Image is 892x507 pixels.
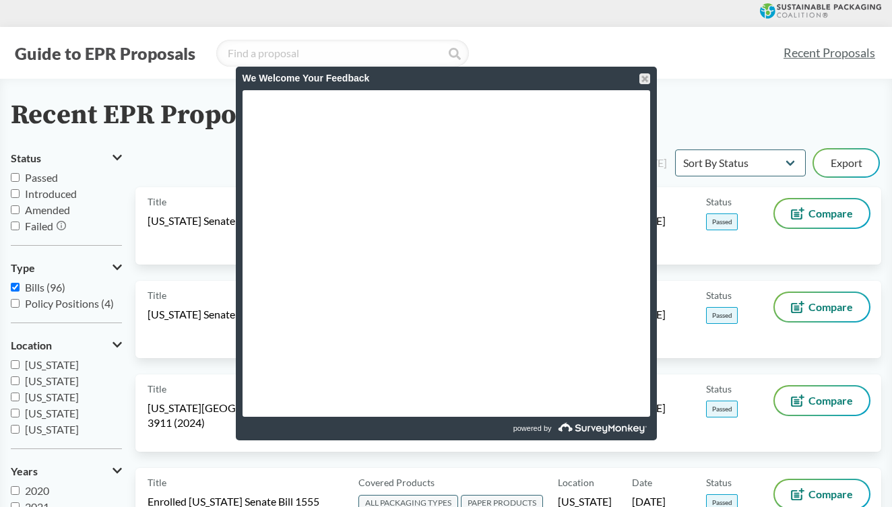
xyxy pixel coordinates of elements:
a: powered by [448,417,650,440]
span: Amended [25,203,70,216]
span: Introduced [25,187,77,200]
input: [US_STATE] [11,425,20,434]
span: [US_STATE] [25,423,79,436]
input: Policy Positions (4) [11,299,20,308]
input: Bills (96) [11,283,20,292]
button: Compare [775,199,869,228]
span: Status [706,288,732,302]
button: Compare [775,293,869,321]
input: Amended [11,205,20,214]
span: Type [11,262,35,274]
span: 2020 [25,484,49,497]
span: Years [11,465,38,477]
span: [US_STATE] [25,391,79,403]
span: Location [11,339,52,351]
button: Guide to EPR Proposals [11,42,199,64]
button: Type [11,257,122,279]
span: [US_STATE] Senate Bill 5284 Chaptered [148,213,330,228]
span: [US_STATE][GEOGRAPHIC_DATA] File 3911 (2024) [148,401,342,430]
span: Passed [25,171,58,184]
span: Status [706,195,732,209]
input: Passed [11,173,20,182]
input: Introduced [11,189,20,198]
span: Compare [808,395,853,406]
span: Title [148,195,166,209]
span: Passed [706,213,738,230]
span: Status [706,382,732,396]
input: [US_STATE] [11,393,20,401]
button: Years [11,460,122,483]
span: Date [632,475,652,489]
span: powered by [513,417,552,440]
h2: Recent EPR Proposals [11,100,284,131]
span: Title [148,475,166,489]
input: [US_STATE] [11,409,20,417]
span: Status [11,152,41,164]
input: Find a proposal [216,40,469,67]
span: [US_STATE] [25,374,79,387]
button: Export [814,149,879,176]
input: 2020 [11,486,20,495]
span: Status [706,475,732,489]
span: [US_STATE] Senate Bill 901 Chaptered [148,307,324,322]
span: Title [148,288,166,302]
span: Location [558,475,594,489]
span: Compare [808,302,853,312]
button: Compare [775,386,869,415]
span: Compare [808,208,853,219]
span: [US_STATE] [25,407,79,419]
span: Failed [25,219,53,232]
a: Recent Proposals [777,38,881,68]
span: Passed [706,401,738,417]
span: Bills (96) [25,281,65,294]
span: Compare [808,489,853,500]
span: Covered Products [358,475,435,489]
button: Location [11,334,122,357]
button: Status [11,147,122,170]
div: We Welcome Your Feedback [243,67,650,90]
span: Policy Positions (4) [25,297,114,310]
input: [US_STATE] [11,360,20,369]
span: Passed [706,307,738,324]
input: [US_STATE] [11,376,20,385]
span: [US_STATE] [25,358,79,371]
input: Failed [11,222,20,230]
span: Title [148,382,166,396]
